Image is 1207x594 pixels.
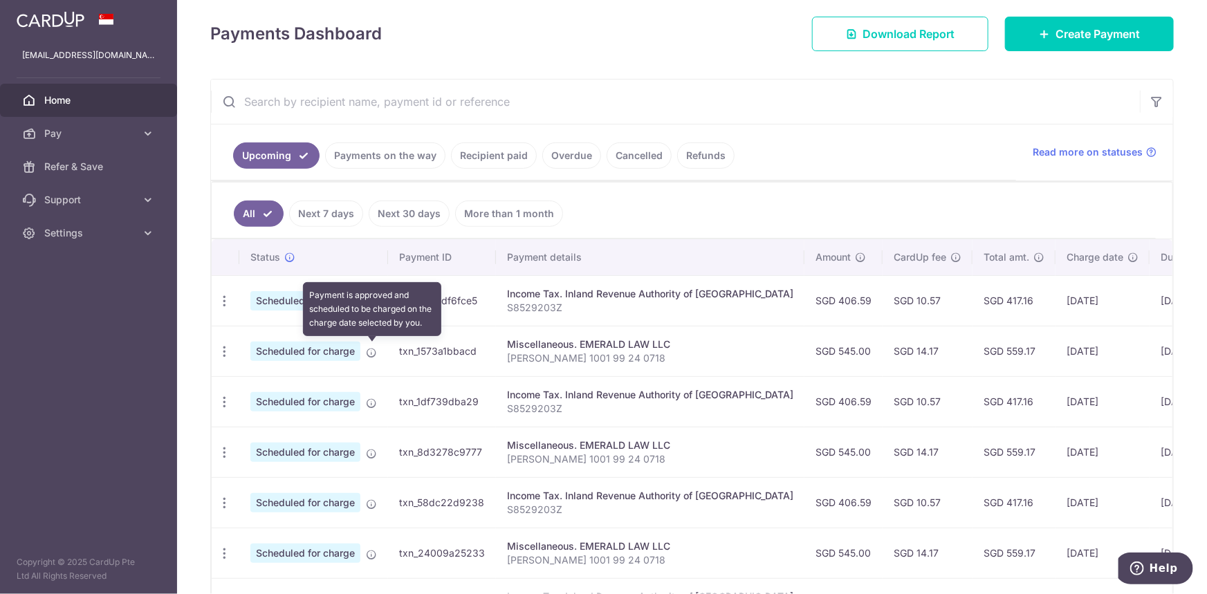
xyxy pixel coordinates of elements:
[883,275,973,326] td: SGD 10.57
[496,239,804,275] th: Payment details
[812,17,988,51] a: Download Report
[973,326,1056,376] td: SGD 559.17
[455,201,563,227] a: More than 1 month
[973,427,1056,477] td: SGD 559.17
[289,201,363,227] a: Next 7 days
[388,326,496,376] td: txn_1573a1bbacd
[973,477,1056,528] td: SGD 417.16
[507,388,793,402] div: Income Tax. Inland Revenue Authority of [GEOGRAPHIC_DATA]
[1033,145,1157,159] a: Read more on statuses
[804,275,883,326] td: SGD 406.59
[388,427,496,477] td: txn_8d3278c9777
[883,528,973,578] td: SGD 14.17
[250,493,360,512] span: Scheduled for charge
[507,438,793,452] div: Miscellaneous. EMERALD LAW LLC
[22,48,155,62] p: [EMAIL_ADDRESS][DOMAIN_NAME]
[233,142,320,169] a: Upcoming
[211,80,1140,124] input: Search by recipient name, payment id or reference
[542,142,601,169] a: Overdue
[804,427,883,477] td: SGD 545.00
[507,489,793,503] div: Income Tax. Inland Revenue Authority of [GEOGRAPHIC_DATA]
[804,376,883,427] td: SGD 406.59
[973,275,1056,326] td: SGD 417.16
[507,301,793,315] p: S8529203Z
[984,250,1029,264] span: Total amt.
[507,351,793,365] p: [PERSON_NAME] 1001 99 24 0718
[507,452,793,466] p: [PERSON_NAME] 1001 99 24 0718
[804,477,883,528] td: SGD 406.59
[234,201,284,227] a: All
[507,287,793,301] div: Income Tax. Inland Revenue Authority of [GEOGRAPHIC_DATA]
[451,142,537,169] a: Recipient paid
[507,503,793,517] p: S8529203Z
[369,201,450,227] a: Next 30 days
[507,539,793,553] div: Miscellaneous. EMERALD LAW LLC
[1067,250,1123,264] span: Charge date
[44,160,136,174] span: Refer & Save
[804,528,883,578] td: SGD 545.00
[677,142,735,169] a: Refunds
[250,342,360,361] span: Scheduled for charge
[1005,17,1174,51] a: Create Payment
[250,392,360,411] span: Scheduled for charge
[17,11,84,28] img: CardUp
[210,21,382,46] h4: Payments Dashboard
[1033,145,1143,159] span: Read more on statuses
[507,337,793,351] div: Miscellaneous. EMERALD LAW LLC
[894,250,946,264] span: CardUp fee
[44,127,136,140] span: Pay
[388,239,496,275] th: Payment ID
[863,26,955,42] span: Download Report
[44,193,136,207] span: Support
[1056,26,1140,42] span: Create Payment
[250,250,280,264] span: Status
[507,553,793,567] p: [PERSON_NAME] 1001 99 24 0718
[1056,427,1150,477] td: [DATE]
[1056,275,1150,326] td: [DATE]
[883,477,973,528] td: SGD 10.57
[883,326,973,376] td: SGD 14.17
[250,443,360,462] span: Scheduled for charge
[1056,477,1150,528] td: [DATE]
[388,376,496,427] td: txn_1df739dba29
[388,528,496,578] td: txn_24009a25233
[250,291,360,310] span: Scheduled for charge
[1056,326,1150,376] td: [DATE]
[1161,250,1202,264] span: Due date
[973,528,1056,578] td: SGD 559.17
[303,282,441,336] div: Payment is approved and scheduled to be charged on the charge date selected by you.
[507,402,793,416] p: S8529203Z
[607,142,672,169] a: Cancelled
[250,544,360,563] span: Scheduled for charge
[883,427,973,477] td: SGD 14.17
[388,275,496,326] td: txn_8508df6fce5
[388,477,496,528] td: txn_58dc22d9238
[804,326,883,376] td: SGD 545.00
[973,376,1056,427] td: SGD 417.16
[1118,553,1193,587] iframe: Opens a widget where you can find more information
[1056,528,1150,578] td: [DATE]
[44,93,136,107] span: Home
[816,250,851,264] span: Amount
[44,226,136,240] span: Settings
[325,142,445,169] a: Payments on the way
[883,376,973,427] td: SGD 10.57
[1056,376,1150,427] td: [DATE]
